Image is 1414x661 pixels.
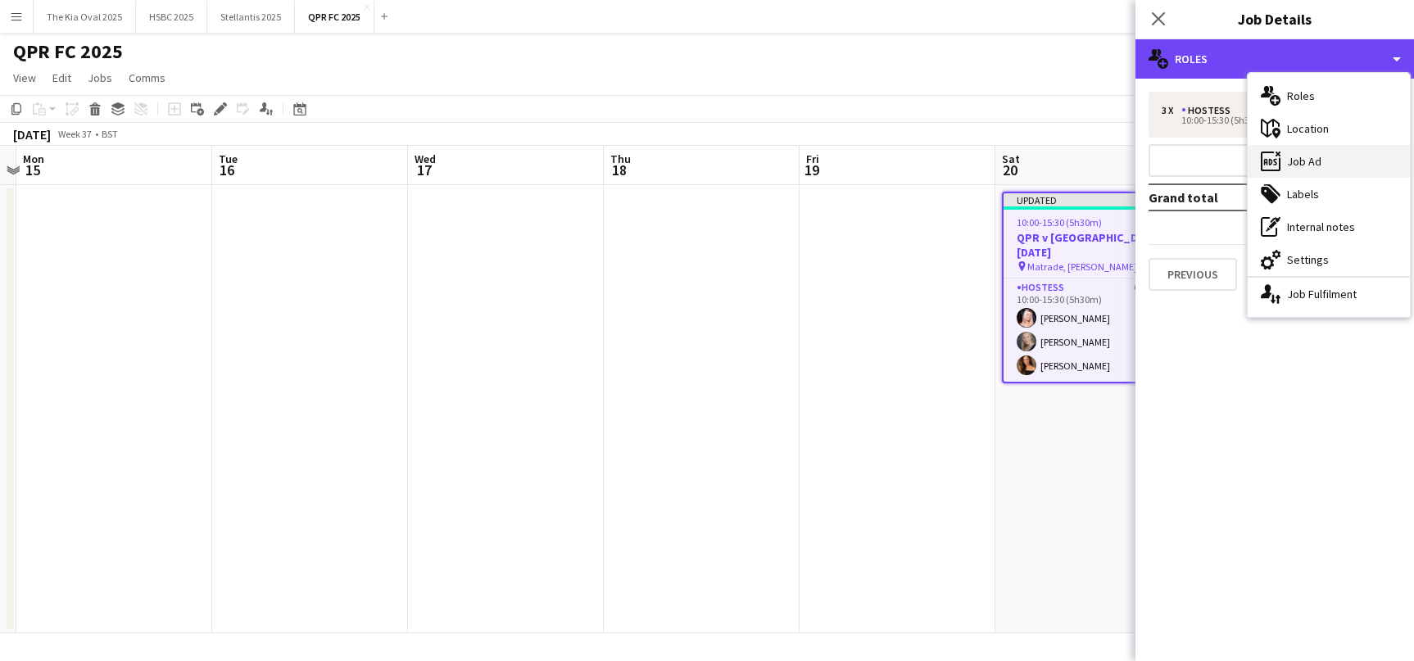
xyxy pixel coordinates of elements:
button: Add role [1149,144,1401,177]
button: QPR FC 2025 [295,1,374,33]
button: Previous [1149,258,1237,291]
span: Wed [415,152,436,166]
div: Job Ad [1248,145,1410,178]
app-job-card: Updated10:00-15:30 (5h30m)3/3QPR v [GEOGRAPHIC_DATA] - [DATE] Matrade, [PERSON_NAME][GEOGRAPHIC_D... [1002,192,1185,383]
span: 15 [20,161,44,179]
div: Internal notes [1248,211,1410,243]
span: Edit [52,70,71,85]
div: 3 x [1162,105,1181,116]
span: Thu [610,152,631,166]
span: 20 [999,161,1020,179]
span: 19 [804,161,819,179]
span: Sat [1002,152,1020,166]
div: Labels [1248,178,1410,211]
td: Grand total [1149,184,1303,211]
div: Settings [1248,243,1410,276]
span: Tue [219,152,238,166]
button: HSBC 2025 [136,1,207,33]
span: Week 37 [54,128,95,140]
span: 17 [412,161,436,179]
div: Roles [1135,39,1414,79]
button: Stellantis 2025 [207,1,295,33]
div: Updated [1004,193,1184,206]
app-card-role: Hostess6A3/310:00-15:30 (5h30m)[PERSON_NAME][PERSON_NAME][PERSON_NAME] [1004,278,1184,382]
a: Edit [46,67,78,88]
span: Comms [129,70,165,85]
h3: Job Details [1135,8,1414,29]
div: Location [1248,112,1410,145]
div: [DATE] [13,126,51,143]
button: The Kia Oval 2025 [34,1,136,33]
span: 18 [608,161,631,179]
span: Mon [23,152,44,166]
span: Fri [806,152,819,166]
h3: QPR v [GEOGRAPHIC_DATA] - [DATE] [1004,230,1184,260]
h1: QPR FC 2025 [13,39,123,64]
span: Jobs [88,70,112,85]
a: Comms [122,67,172,88]
div: Job Fulfilment [1248,278,1410,310]
div: 10:00-15:30 (5h30m) [1162,116,1371,125]
a: Jobs [81,67,119,88]
span: Matrade, [PERSON_NAME][GEOGRAPHIC_DATA], [GEOGRAPHIC_DATA], [GEOGRAPHIC_DATA] [1027,260,1147,273]
div: Hostess [1181,105,1237,116]
span: 16 [216,161,238,179]
a: View [7,67,43,88]
span: 10:00-15:30 (5h30m) [1017,216,1102,229]
span: View [13,70,36,85]
div: BST [102,128,118,140]
div: Roles [1248,79,1410,112]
